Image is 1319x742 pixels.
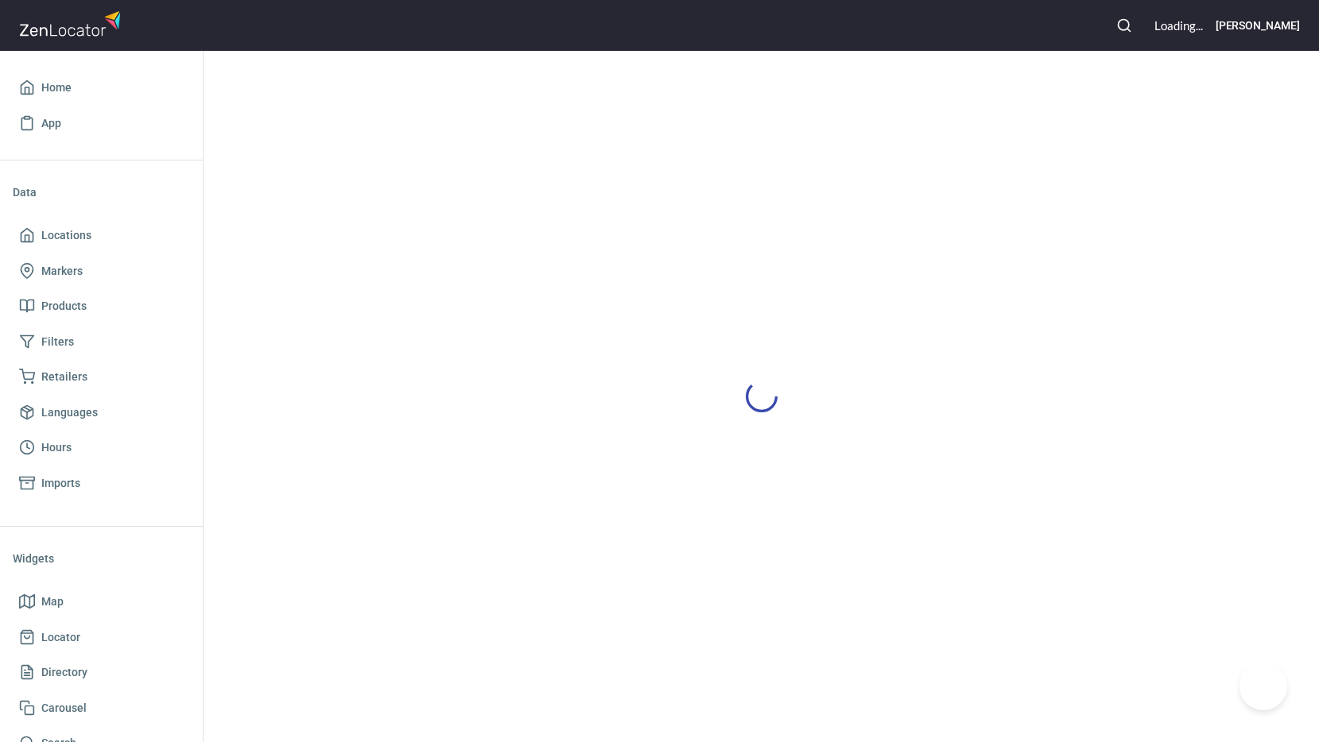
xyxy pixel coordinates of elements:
span: Markers [41,261,83,281]
span: Retailers [41,367,87,387]
span: Languages [41,403,98,423]
span: Products [41,296,87,316]
h6: [PERSON_NAME] [1216,17,1300,34]
a: Filters [13,324,190,360]
img: zenlocator [19,6,126,41]
a: Directory [13,655,190,690]
span: Carousel [41,698,87,718]
li: Data [13,173,190,211]
div: Loading... [1154,17,1203,34]
a: App [13,106,190,141]
a: Retailers [13,359,190,395]
a: Markers [13,253,190,289]
button: [PERSON_NAME] [1216,8,1300,43]
a: Carousel [13,690,190,726]
button: Search [1107,8,1142,43]
a: Map [13,584,190,620]
a: Products [13,288,190,324]
a: Imports [13,466,190,501]
a: Home [13,70,190,106]
span: Locations [41,226,91,245]
iframe: Help Scout Beacon - Open [1239,663,1287,710]
span: Home [41,78,72,98]
li: Widgets [13,539,190,578]
span: Imports [41,473,80,493]
a: Locator [13,620,190,655]
a: Locations [13,218,190,253]
span: Directory [41,663,87,682]
span: Filters [41,332,74,352]
span: Hours [41,438,72,458]
a: Hours [13,430,190,466]
a: Languages [13,395,190,431]
span: App [41,114,61,133]
span: Map [41,592,64,612]
span: Locator [41,628,80,647]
